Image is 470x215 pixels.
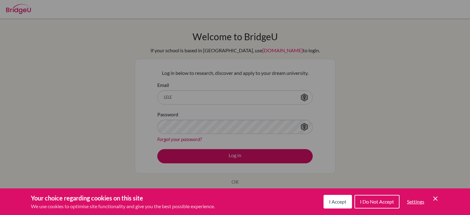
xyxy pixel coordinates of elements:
[432,195,439,202] button: Save and close
[31,193,215,203] h3: Your choice regarding cookies on this site
[329,199,346,204] span: I Accept
[354,195,400,209] button: I Do Not Accept
[324,195,352,209] button: I Accept
[360,199,394,204] span: I Do Not Accept
[31,203,215,210] p: We use cookies to optimise site functionality and give you the best possible experience.
[402,196,429,208] button: Settings
[407,199,424,204] span: Settings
